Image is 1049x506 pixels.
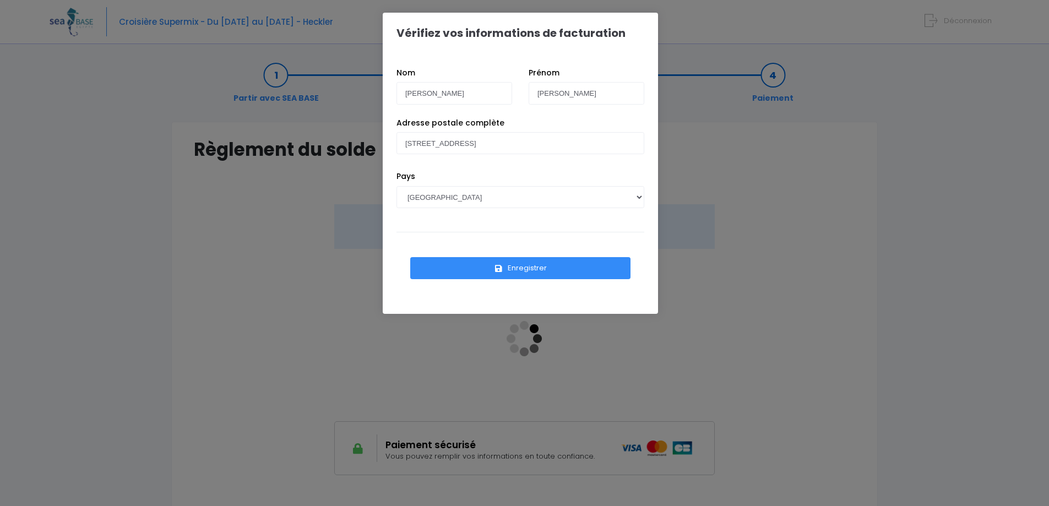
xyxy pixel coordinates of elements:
button: Enregistrer [410,257,631,279]
h1: Vérifiez vos informations de facturation [396,26,626,40]
label: Adresse postale complète [396,117,504,129]
label: Prénom [529,67,559,79]
label: Pays [396,171,415,182]
label: Nom [396,67,415,79]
